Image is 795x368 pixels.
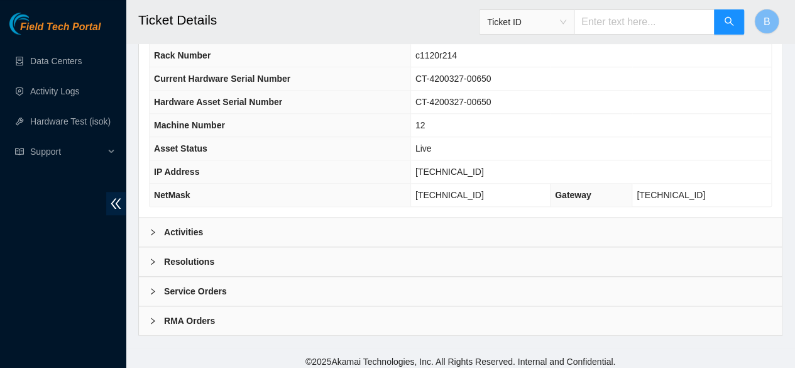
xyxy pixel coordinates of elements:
[9,13,63,35] img: Akamai Technologies
[724,16,734,28] span: search
[15,147,24,156] span: read
[154,97,282,107] span: Hardware Asset Serial Number
[164,284,227,298] b: Service Orders
[149,258,156,265] span: right
[487,13,566,31] span: Ticket ID
[574,9,715,35] input: Enter text here...
[555,190,591,200] span: Gateway
[415,74,491,84] span: CT-4200327-00650
[164,255,214,269] b: Resolutions
[754,9,779,34] button: B
[9,23,101,39] a: Akamai TechnologiesField Tech Portal
[154,167,199,177] span: IP Address
[637,190,705,200] span: [TECHNICAL_ID]
[30,139,104,164] span: Support
[139,247,782,276] div: Resolutions
[415,97,491,107] span: CT-4200327-00650
[764,14,770,30] span: B
[149,317,156,325] span: right
[154,190,190,200] span: NetMask
[415,143,432,153] span: Live
[30,56,82,66] a: Data Centers
[139,306,782,335] div: RMA Orders
[415,50,457,60] span: c1120r214
[415,120,425,130] span: 12
[164,225,203,239] b: Activities
[149,287,156,295] span: right
[139,218,782,247] div: Activities
[154,143,207,153] span: Asset Status
[415,167,484,177] span: [TECHNICAL_ID]
[139,277,782,306] div: Service Orders
[20,21,101,33] span: Field Tech Portal
[714,9,744,35] button: search
[106,192,126,215] span: double-left
[164,314,215,328] b: RMA Orders
[149,228,156,236] span: right
[154,74,290,84] span: Current Hardware Serial Number
[154,50,211,60] span: Rack Number
[30,86,80,96] a: Activity Logs
[154,120,225,130] span: Machine Number
[415,190,484,200] span: [TECHNICAL_ID]
[30,116,111,126] a: Hardware Test (isok)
